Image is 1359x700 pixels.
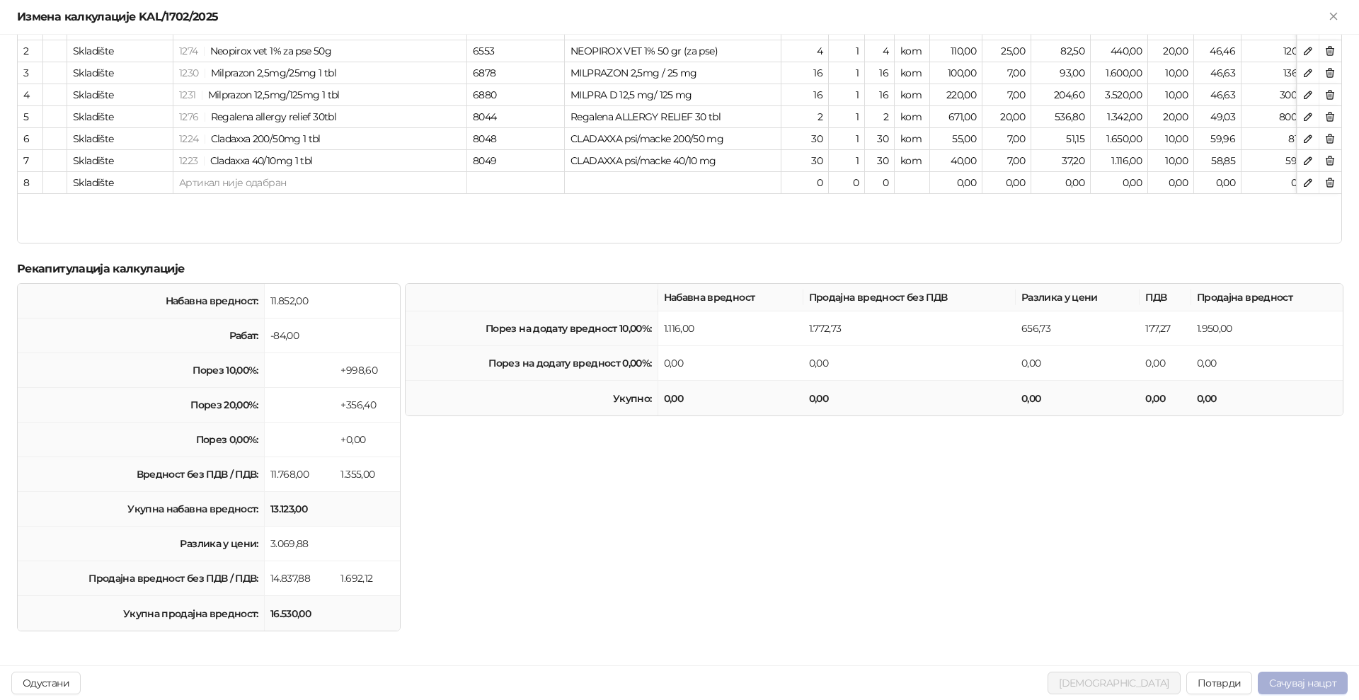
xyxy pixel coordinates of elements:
[1048,672,1180,694] button: [DEMOGRAPHIC_DATA]
[982,150,1031,172] div: 7,00
[335,388,400,423] td: +356,40
[179,176,286,189] span: Артикал није одабран
[18,457,265,492] td: Вредност без ПДВ / ПДВ:
[829,62,865,84] div: 1
[1191,311,1343,346] td: 1.950,00
[930,172,982,194] div: 0,00
[17,8,1325,25] div: Измена калкулације KAL/1702/2025
[1194,128,1242,150] div: 59,96
[930,40,982,62] div: 110,00
[265,319,336,353] td: -84,00
[1091,84,1148,106] div: 3.520,00
[1194,106,1242,128] div: 49,03
[565,106,781,128] div: Regalena ALLERGY RELIEF 30 tbl
[1242,150,1317,172] div: 59,09
[1194,40,1242,62] div: 46,46
[265,596,336,631] td: 16.530,00
[265,284,336,319] td: 11.852,00
[179,88,340,101] span: 1231 | Milprazon 12,5mg/125mg 1 tbl
[18,596,265,631] td: Укупна продајна вредност:
[565,84,781,106] div: MILPRA D 12,5 mg/ 125 mg
[1194,172,1242,194] div: 0,00
[865,150,895,172] div: 30
[18,492,265,527] td: Укупна набавна вредност:
[1148,128,1194,150] div: 10,00
[1148,84,1194,106] div: 10,00
[1148,62,1194,84] div: 10,00
[781,40,829,62] div: 4
[1031,150,1091,172] div: 37,20
[1016,346,1140,381] td: 0,00
[1194,62,1242,84] div: 46,63
[1031,106,1091,128] div: 536,80
[829,40,865,62] div: 1
[179,110,336,123] span: 1276 | Regalena allergy relief 30tbl
[179,132,321,145] span: 1224 | Cladaxxa 200/50mg 1 tbl
[1091,62,1148,84] div: 1.600,00
[865,84,895,106] div: 16
[982,128,1031,150] div: 7,00
[23,131,37,147] div: 6
[803,346,1016,381] td: 0,00
[179,45,197,57] span: 1274
[1031,172,1091,194] div: 0,00
[1242,62,1317,84] div: 136,36
[18,561,265,596] td: Продајна вредност без ПДВ / ПДВ:
[265,527,336,561] td: 3.069,88
[1091,106,1148,128] div: 1.342,00
[467,84,565,106] div: 6880
[803,284,1016,311] th: Продајна вредност без ПДВ
[18,319,265,353] td: Рабат:
[179,45,331,57] span: 1274 | Neopirox vet 1% za pse 50g
[930,150,982,172] div: 40,00
[467,40,565,62] div: 6553
[930,106,982,128] div: 671,00
[467,128,565,150] div: 8048
[67,172,173,194] div: Skladište
[1031,40,1091,62] div: 82,50
[829,150,865,172] div: 1
[179,67,198,79] span: 1230
[829,128,865,150] div: 1
[658,284,803,311] th: Набавна вредност
[803,381,1016,415] td: 0,00
[467,150,565,172] div: 8049
[930,84,982,106] div: 220,00
[781,150,829,172] div: 30
[982,62,1031,84] div: 7,00
[23,175,37,190] div: 8
[865,106,895,128] div: 2
[335,561,400,596] td: 1.692,12
[1242,40,1317,62] div: 120,83
[565,128,781,150] div: CLADAXXA psi/macke 200/50 mg
[1016,311,1140,346] td: 656,73
[179,154,312,167] span: 1223 | Cladaxxa 40/10mg 1 tbl
[829,106,865,128] div: 1
[803,311,1016,346] td: 1.772,73
[67,128,173,150] div: Skladište
[1325,8,1342,25] button: Close
[982,84,1031,106] div: 7,00
[406,381,658,415] td: Укупно:
[1091,150,1148,172] div: 1.116,00
[1140,284,1191,311] th: ПДВ
[1191,381,1343,415] td: 0,00
[565,40,781,62] div: NEOPIROX VET 1% 50 gr (za pse)
[781,106,829,128] div: 2
[1191,284,1343,311] th: Продајна вредност
[335,423,400,457] td: +0,00
[406,311,658,346] td: Порез на додату вредност 10,00%:
[265,492,336,527] td: 13.123,00
[23,153,37,168] div: 7
[1242,84,1317,106] div: 300,00
[265,561,336,596] td: 14.837,88
[865,62,895,84] div: 16
[179,154,197,167] span: 1223
[1140,346,1191,381] td: 0,00
[406,346,658,381] td: Порез на додату вредност 0,00%:
[1148,106,1194,128] div: 20,00
[23,87,37,103] div: 4
[1031,128,1091,150] div: 51,15
[18,423,265,457] td: Порез 0,00%:
[895,106,930,128] div: kom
